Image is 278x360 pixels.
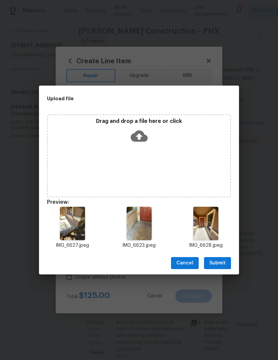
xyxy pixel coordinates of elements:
[209,259,226,267] span: Submit
[171,257,199,269] button: Cancel
[193,207,218,240] img: 9k=
[114,242,164,249] p: IMG_6623.jpeg
[60,207,85,240] img: 9k=
[180,242,231,249] p: IMG_6628.jpeg
[127,207,152,240] img: 2Q==
[48,118,230,125] p: Drag and drop a file here or click
[176,259,193,267] span: Cancel
[204,257,231,269] button: Submit
[47,95,201,102] h2: Upload file
[47,242,98,249] p: IMG_6627.jpeg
